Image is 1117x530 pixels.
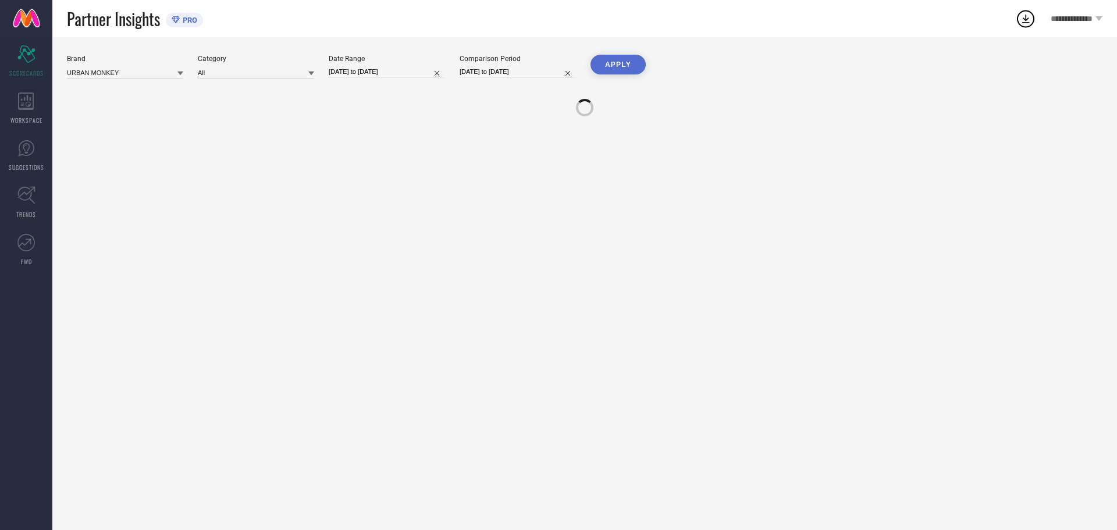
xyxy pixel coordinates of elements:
[9,69,44,77] span: SCORECARDS
[67,55,183,63] div: Brand
[198,55,314,63] div: Category
[329,66,445,78] input: Select date range
[460,55,576,63] div: Comparison Period
[67,7,160,31] span: Partner Insights
[590,55,646,74] button: APPLY
[16,210,36,219] span: TRENDS
[329,55,445,63] div: Date Range
[460,66,576,78] input: Select comparison period
[180,16,197,24] span: PRO
[10,116,42,125] span: WORKSPACE
[1015,8,1036,29] div: Open download list
[21,257,32,266] span: FWD
[9,163,44,172] span: SUGGESTIONS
